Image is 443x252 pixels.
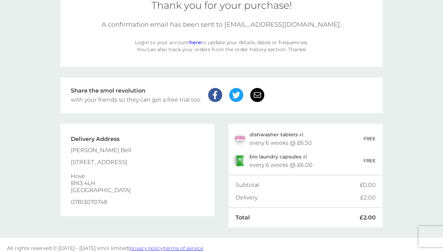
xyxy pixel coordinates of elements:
[363,157,376,164] p: FREE
[236,182,360,188] div: Subtotal
[250,88,264,102] img: email.png
[360,195,376,200] div: £2.00
[71,0,372,10] div: Thank you for your purchase!
[71,159,131,194] div: [STREET_ADDRESS] Hove BN3 4LH [GEOGRAPHIC_DATA]
[71,147,131,154] div: [PERSON_NAME] Bell
[250,154,301,160] span: bio laundry capsules
[363,135,376,142] p: FREE
[189,39,201,46] a: here
[130,245,163,251] a: privacy policy
[71,199,131,206] div: 07813070748
[250,154,307,159] p: x 1
[71,21,372,28] div: A confirmation email has been sent to [EMAIL_ADDRESS][DOMAIN_NAME].
[250,162,313,168] div: every 6 weeks @ £6.00
[250,131,298,138] span: dishwasher tablets
[208,88,222,102] img: facebook.png
[360,182,376,188] div: £0.00
[71,136,131,142] div: Delivery Address
[71,97,201,103] div: with your friends so they can get a free trial too.
[360,215,376,220] div: £2.00
[250,132,304,137] p: x 1
[236,215,360,220] div: Total
[250,140,312,146] div: every 6 weeks @ £6.50
[229,88,243,102] img: twitter.png
[236,195,360,200] div: Delivery
[134,39,309,53] div: Login to your account to update your details, dates or frequencies. You can also track your order...
[164,245,203,251] a: terms of service
[71,88,201,94] div: Share the smol revolution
